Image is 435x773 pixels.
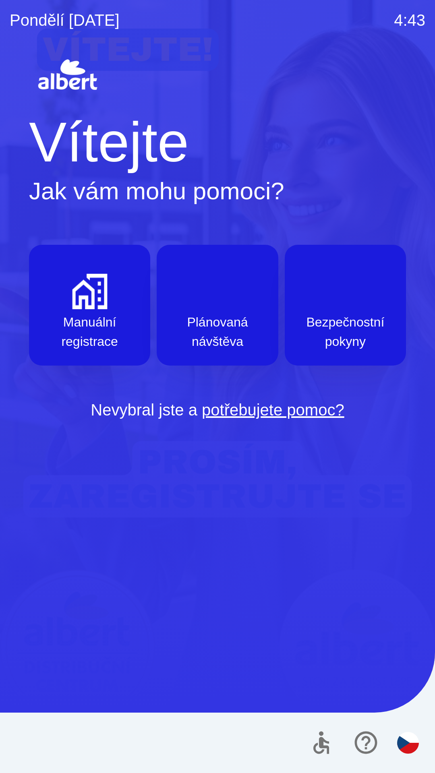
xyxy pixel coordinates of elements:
button: Plánovaná návštěva [157,245,278,366]
button: Manuální registrace [29,245,150,366]
img: b85e123a-dd5f-4e82-bd26-90b222bbbbcf.png [327,274,363,309]
img: Logo [29,56,406,95]
p: Bezpečnostní pokyny [304,312,387,351]
h1: Vítejte [29,108,406,176]
button: Bezpečnostní pokyny [285,245,406,366]
p: Nevybral jste a [29,398,406,422]
p: Plánovaná návštěva [176,312,259,351]
p: 4:43 [394,8,425,32]
h2: Jak vám mohu pomoci? [29,176,406,206]
img: e9efe3d3-6003-445a-8475-3fd9a2e5368f.png [200,274,235,309]
img: cs flag [397,732,419,754]
img: d73f94ca-8ab6-4a86-aa04-b3561b69ae4e.png [72,274,108,309]
a: potřebujete pomoc? [202,401,344,419]
p: pondělí [DATE] [10,8,120,32]
p: Manuální registrace [48,312,131,351]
